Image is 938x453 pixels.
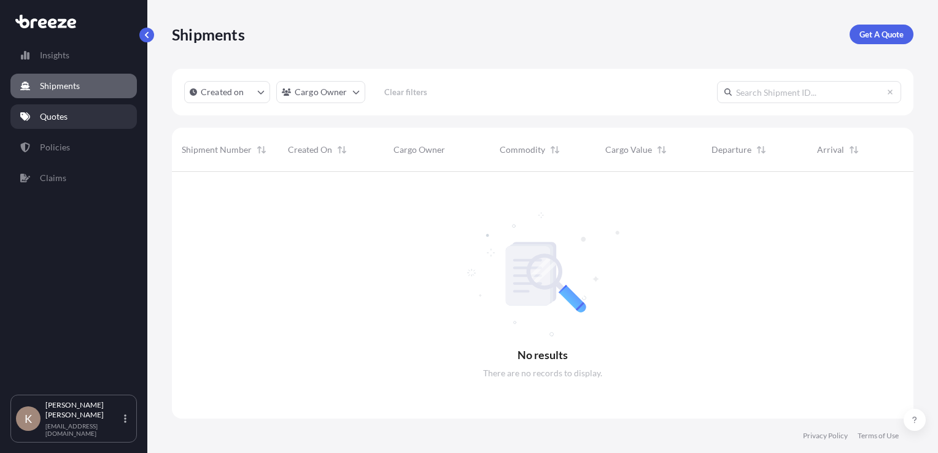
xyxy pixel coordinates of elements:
a: Quotes [10,104,137,129]
span: Created On [288,144,332,156]
p: [EMAIL_ADDRESS][DOMAIN_NAME] [45,422,122,437]
button: Clear filters [371,82,440,102]
a: Get A Quote [850,25,913,44]
p: Clear filters [384,86,427,98]
p: Shipments [40,80,80,92]
p: Get A Quote [859,28,904,41]
span: Commodity [500,144,545,156]
a: Policies [10,135,137,160]
a: Shipments [10,74,137,98]
a: Claims [10,166,137,190]
button: Sort [254,142,269,157]
p: Claims [40,172,66,184]
p: Cargo Owner [295,86,347,98]
button: Sort [847,142,861,157]
button: Sort [548,142,562,157]
button: createdOn Filter options [184,81,270,103]
p: Shipments [172,25,245,44]
button: cargoOwner Filter options [276,81,365,103]
a: Terms of Use [858,431,899,441]
span: Arrival [817,144,844,156]
p: Created on [201,86,244,98]
p: Insights [40,49,69,61]
p: [PERSON_NAME] [PERSON_NAME] [45,400,122,420]
a: Privacy Policy [803,431,848,441]
span: Cargo Value [605,144,652,156]
span: Departure [711,144,751,156]
button: Sort [654,142,669,157]
button: Sort [754,142,769,157]
span: Cargo Owner [393,144,445,156]
span: K [25,412,32,425]
input: Search Shipment ID... [717,81,901,103]
p: Policies [40,141,70,153]
a: Insights [10,43,137,68]
p: Quotes [40,110,68,123]
button: Sort [335,142,349,157]
span: Shipment Number [182,144,252,156]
